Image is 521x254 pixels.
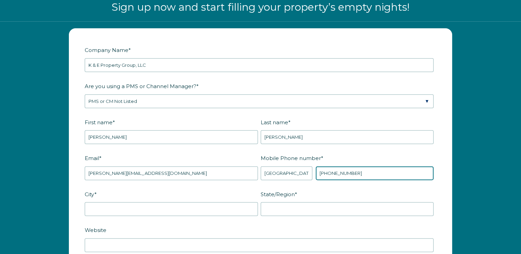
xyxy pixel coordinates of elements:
[261,153,321,163] span: Mobile Phone number
[85,189,94,200] span: City
[261,189,295,200] span: State/Region
[85,153,99,163] span: Email
[261,117,288,128] span: Last name
[85,45,128,55] span: Company Name
[85,117,113,128] span: First name
[112,1,409,13] span: Sign up now and start filling your property’s empty nights!
[85,225,106,235] span: Website
[85,81,196,92] span: Are you using a PMS or Channel Manager?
